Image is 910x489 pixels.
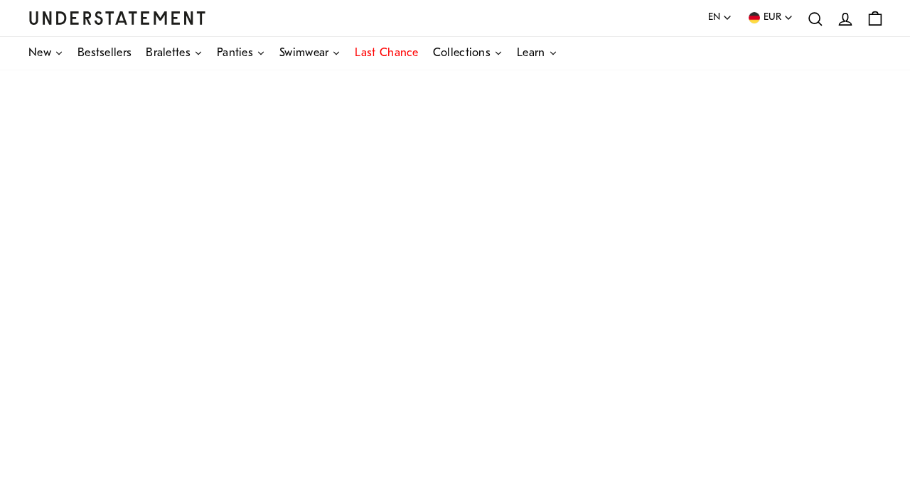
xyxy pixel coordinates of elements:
a: Learn [517,37,557,70]
a: Bestsellers [77,37,132,70]
a: Bralettes [146,37,203,70]
a: Last Chance [355,37,418,70]
a: Understatement Homepage [28,11,206,24]
span: Last Chance [355,48,418,59]
span: Collections [433,48,491,59]
span: Bralettes [146,48,191,59]
span: Swimwear [279,48,328,59]
span: EUR [764,10,781,26]
span: Learn [517,48,545,59]
a: Collections [433,37,503,70]
span: EN [708,10,720,26]
a: New [28,37,63,70]
span: Panties [217,48,253,59]
button: EN [708,10,732,26]
a: Panties [217,37,265,70]
span: Bestsellers [77,48,132,59]
button: EUR [746,10,793,26]
a: Swimwear [279,37,341,70]
span: New [28,48,51,59]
